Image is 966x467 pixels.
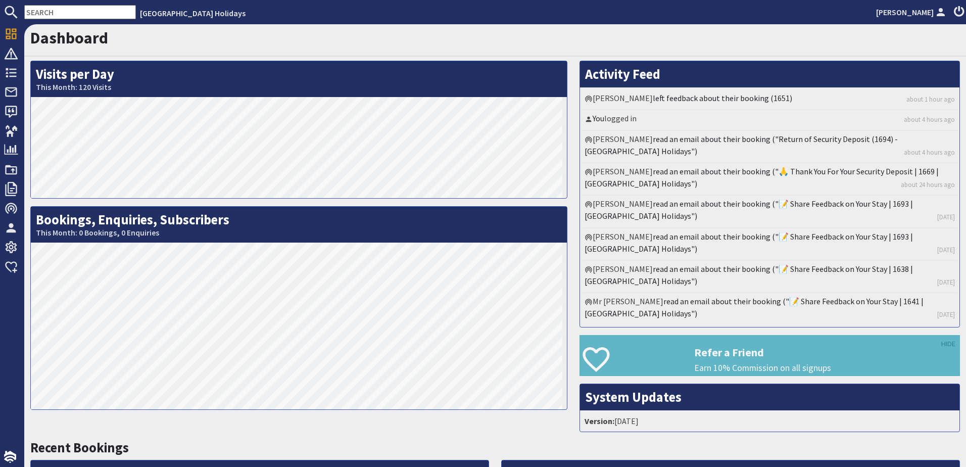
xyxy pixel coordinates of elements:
[583,228,957,261] li: [PERSON_NAME]
[904,115,955,124] a: about 4 hours ago
[140,8,246,18] a: [GEOGRAPHIC_DATA] Holidays
[585,296,924,318] a: read an email about their booking ("📝 Share Feedback on Your Stay | 1641 | [GEOGRAPHIC_DATA] Holi...
[583,163,957,196] li: [PERSON_NAME]
[30,28,108,48] a: Dashboard
[585,134,898,156] a: read an email about their booking ("Return of Security Deposit (1694) - [GEOGRAPHIC_DATA] Holidays")
[583,293,957,324] li: Mr [PERSON_NAME]
[901,180,955,190] a: about 24 hours ago
[583,90,957,110] li: [PERSON_NAME]
[694,361,959,375] p: Earn 10% Commission on all signups
[24,5,136,19] input: SEARCH
[583,261,957,293] li: [PERSON_NAME]
[937,310,955,319] a: [DATE]
[585,416,614,426] strong: Version:
[583,131,957,163] li: [PERSON_NAME]
[31,61,567,97] h2: Visits per Day
[585,389,682,405] a: System Updates
[585,166,939,189] a: read an email about their booking ("🙏 Thank You For Your Security Deposit | 1669 | [GEOGRAPHIC_DA...
[876,6,948,18] a: [PERSON_NAME]
[904,148,955,157] a: about 4 hours ago
[579,335,960,376] a: Refer a Friend Earn 10% Commission on all signups
[36,82,562,92] small: This Month: 120 Visits
[585,231,913,254] a: read an email about their booking ("📝 Share Feedback on Your Stay | 1693 | [GEOGRAPHIC_DATA] Holi...
[583,196,957,228] li: [PERSON_NAME]
[583,413,957,429] li: [DATE]
[31,207,567,243] h2: Bookings, Enquiries, Subscribers
[694,346,959,359] h3: Refer a Friend
[4,451,16,463] img: staytech_i_w-64f4e8e9ee0a9c174fd5317b4b171b261742d2d393467e5bdba4413f4f884c10.svg
[593,113,604,123] a: You
[937,212,955,222] a: [DATE]
[30,439,129,456] a: Recent Bookings
[906,95,955,104] a: about 1 hour ago
[937,245,955,255] a: [DATE]
[653,93,792,103] a: left feedback about their booking (1651)
[36,228,562,238] small: This Month: 0 Bookings, 0 Enquiries
[585,199,913,221] a: read an email about their booking ("📝 Share Feedback on Your Stay | 1693 | [GEOGRAPHIC_DATA] Holi...
[585,264,913,286] a: read an email about their booking ("📝 Share Feedback on Your Stay | 1638 | [GEOGRAPHIC_DATA] Holi...
[937,277,955,287] a: [DATE]
[583,110,957,130] li: logged in
[585,66,660,82] a: Activity Feed
[941,339,955,350] a: HIDE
